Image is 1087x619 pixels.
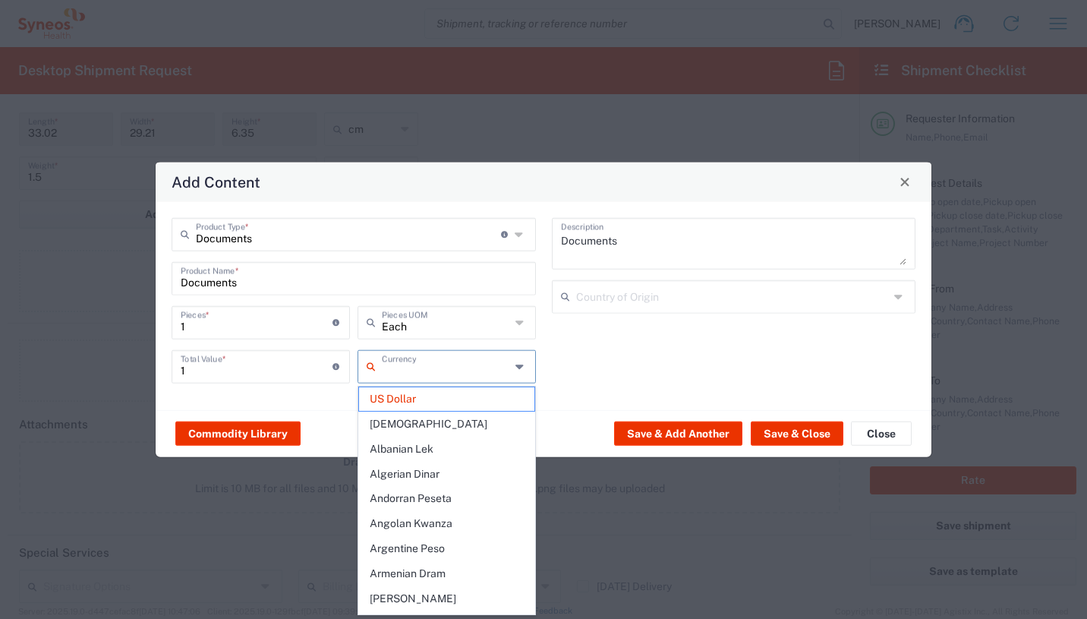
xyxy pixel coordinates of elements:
[359,437,534,461] span: Albanian Lek
[359,412,534,436] span: [DEMOGRAPHIC_DATA]
[359,587,534,611] span: [PERSON_NAME]
[851,422,912,446] button: Close
[175,422,301,446] button: Commodity Library
[894,171,915,192] button: Close
[359,562,534,586] span: Armenian Dram
[359,512,534,535] span: Angolan Kwanza
[172,171,260,193] h4: Add Content
[614,422,742,446] button: Save & Add Another
[359,463,534,486] span: Algerian Dinar
[359,387,534,411] span: US Dollar
[359,537,534,561] span: Argentine Peso
[751,422,843,446] button: Save & Close
[359,487,534,510] span: Andorran Peseta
